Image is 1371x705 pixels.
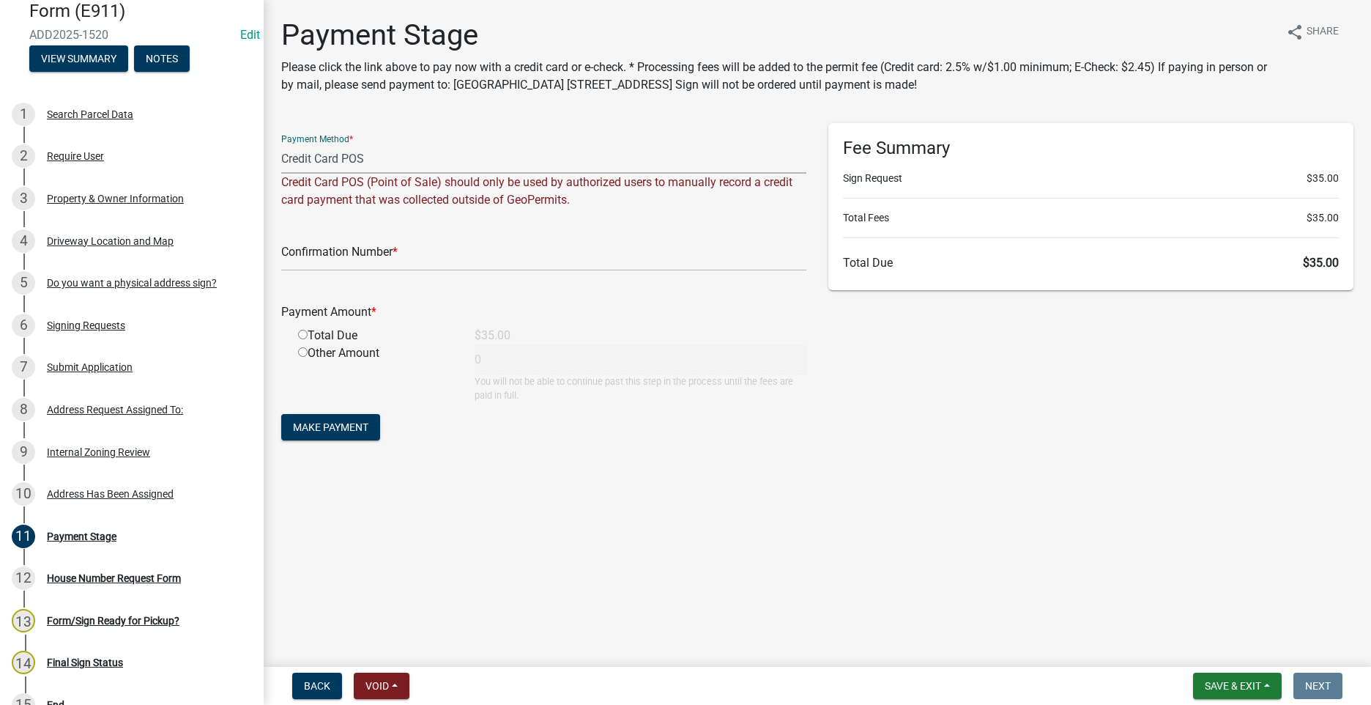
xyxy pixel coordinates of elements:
[47,489,174,499] div: Address Has Been Assigned
[47,320,125,331] div: Signing Requests
[304,680,330,692] span: Back
[287,327,464,344] div: Total Due
[843,256,1339,270] h6: Total Due
[47,616,179,626] div: Form/Sign Ready for Pickup?
[12,271,35,295] div: 5
[292,673,342,699] button: Back
[287,344,464,402] div: Other Amount
[29,53,128,65] wm-modal-confirm: Summary
[47,193,184,204] div: Property & Owner Information
[1274,18,1350,46] button: shareShare
[1303,256,1339,270] span: $35.00
[843,138,1339,159] h6: Fee Summary
[12,187,35,210] div: 3
[47,657,123,668] div: Final Sign Status
[47,362,133,372] div: Submit Application
[843,210,1339,226] li: Total Fees
[134,53,190,65] wm-modal-confirm: Notes
[12,355,35,379] div: 7
[1305,680,1331,692] span: Next
[281,414,380,440] button: Make Payment
[270,303,817,321] div: Payment Amount
[134,45,190,72] button: Notes
[293,421,368,433] span: Make Payment
[1307,171,1339,186] span: $35.00
[47,278,217,288] div: Do you want a physical address sign?
[29,45,128,72] button: View Summary
[843,171,1339,186] li: Sign Request
[1293,673,1342,699] button: Next
[47,236,174,246] div: Driveway Location and Map
[1307,23,1339,41] span: Share
[12,144,35,168] div: 2
[12,525,35,548] div: 11
[47,573,181,583] div: House Number Request Form
[281,18,1274,53] h1: Payment Stage
[29,28,234,42] span: ADD2025-1520
[1193,673,1282,699] button: Save & Exit
[281,174,806,209] div: Credit Card POS (Point of Sale) should only be used by authorized users to manually record a cred...
[12,314,35,337] div: 6
[47,151,104,161] div: Require User
[12,566,35,590] div: 12
[1286,23,1304,41] i: share
[1205,680,1261,692] span: Save & Exit
[1307,210,1339,226] span: $35.00
[12,651,35,674] div: 14
[47,405,183,415] div: Address Request Assigned To:
[12,609,35,632] div: 13
[12,398,35,421] div: 8
[12,229,35,253] div: 4
[354,673,409,699] button: Void
[12,440,35,464] div: 9
[47,531,116,542] div: Payment Stage
[47,109,133,119] div: Search Parcel Data
[47,447,150,457] div: Internal Zoning Review
[12,482,35,506] div: 10
[240,28,260,42] a: Edit
[12,103,35,126] div: 1
[365,680,389,692] span: Void
[281,59,1274,94] p: Please click the link above to pay now with a credit card or e-check. * Processing fees will be a...
[240,28,260,42] wm-modal-confirm: Edit Application Number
